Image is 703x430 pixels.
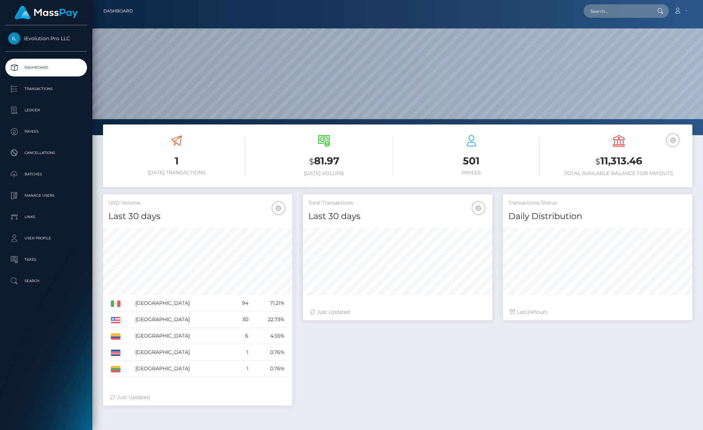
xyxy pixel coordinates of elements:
[8,62,84,73] p: Dashboard
[527,309,533,315] span: 24
[232,361,251,377] td: 1
[133,295,232,312] td: [GEOGRAPHIC_DATA]
[5,101,87,119] a: Ledger
[8,169,84,180] p: Batches
[108,200,287,207] h5: USD Volume
[5,123,87,140] a: Payees
[111,366,120,372] img: LT.png
[8,32,20,44] img: iEvolution Pro LLC
[8,254,84,265] p: Taxes
[232,312,251,328] td: 30
[5,35,87,42] span: iEvolution Pro LLC
[133,344,232,361] td: [GEOGRAPHIC_DATA]
[5,272,87,290] a: Search
[108,170,245,176] h6: [DATE] Transactions
[510,308,685,316] div: Last hours
[108,210,287,223] h4: Last 30 days
[111,350,120,356] img: CR.png
[8,190,84,201] p: Manage Users
[232,344,251,361] td: 1
[133,361,232,377] td: [GEOGRAPHIC_DATA]
[251,328,287,344] td: 4.55%
[5,229,87,247] a: User Profile
[550,154,687,169] h3: 11,313.46
[110,394,285,401] div: Just Updated
[5,165,87,183] a: Batches
[8,84,84,94] p: Transactions
[5,144,87,162] a: Cancellations
[403,154,540,168] h3: 501
[403,170,540,176] h6: Payees
[8,126,84,137] p: Payees
[133,328,232,344] td: [GEOGRAPHIC_DATA]
[5,208,87,226] a: Links
[256,170,393,176] h6: [DATE] Volume
[5,59,87,76] a: Dashboard
[5,187,87,205] a: Manage Users
[103,4,133,18] a: Dashboard
[232,295,251,312] td: 94
[251,312,287,328] td: 22.73%
[251,295,287,312] td: 71.21%
[251,361,287,377] td: 0.76%
[5,251,87,269] a: Taxes
[111,301,120,307] img: MX.png
[310,308,485,316] div: Just Updated
[256,154,393,169] h3: 81.97
[308,200,487,207] h5: Total Transactions
[108,154,245,168] h3: 1
[308,210,487,223] h4: Last 30 days
[232,328,251,344] td: 6
[8,105,84,116] p: Ledger
[15,6,78,20] img: MassPay Logo
[111,333,120,340] img: CO.png
[111,317,120,323] img: US.png
[595,156,600,166] small: $
[8,148,84,158] p: Cancellations
[508,200,687,207] h5: Transactions Status
[8,233,84,244] p: User Profile
[8,212,84,222] p: Links
[550,170,687,176] h6: Total Available Balance for Payouts
[508,210,687,223] h4: Daily Distribution
[584,4,650,18] input: Search...
[5,80,87,98] a: Transactions
[309,156,314,166] small: $
[8,276,84,286] p: Search
[133,312,232,328] td: [GEOGRAPHIC_DATA]
[251,344,287,361] td: 0.76%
